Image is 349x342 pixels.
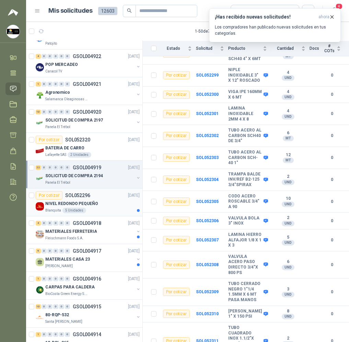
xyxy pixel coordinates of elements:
[36,163,141,185] a: 22 0 0 0 0 0 GSOL004919[DATE] Company LogoSOLICITUD DE COMPRA 2194Panela El Trébol
[128,53,140,60] p: [DATE]
[73,110,101,114] p: GSOL004920
[36,91,44,99] img: Company Logo
[163,288,190,296] div: Por cotizar
[163,310,190,318] div: Por cotizar
[128,192,140,199] p: [DATE]
[271,70,305,76] b: 4
[271,235,305,240] b: 5
[335,3,343,10] span: 4
[128,137,140,143] p: [DATE]
[196,111,219,116] a: SOL052301
[196,199,219,204] a: SOL052305
[45,208,61,213] p: Blanquita
[196,311,219,316] b: SOL052310
[271,41,310,56] th: Cantidad
[163,71,190,79] div: Por cotizar
[45,145,84,151] p: BATERIA DE CARRO
[65,82,70,87] div: 0
[73,249,101,253] p: GSOL004917
[42,249,47,253] div: 0
[323,311,341,317] b: 0
[45,117,103,124] p: SOLICITUD DE COMPRA 2197
[271,130,305,136] b: 6
[215,24,335,36] p: Los compradores han publicado nuevas solicitudes en tus categorías.
[323,176,341,183] b: 0
[228,254,262,275] b: VALVULA ACERO PASO DIRECTO 3/4"X 800 PS
[36,82,41,87] div: 1
[45,96,89,102] p: Salamanca Oleaginosas SAS
[98,7,117,15] span: 12603
[47,332,53,337] div: 0
[282,75,294,81] div: UND
[271,287,305,292] b: 3
[59,221,64,226] div: 0
[282,292,294,297] div: UND
[36,110,41,114] div: 10
[323,218,341,224] b: 0
[45,201,98,207] p: NIVEL REDONDO PEQUEÑO
[65,137,90,142] p: SOL052320
[283,158,294,163] div: MT
[53,249,58,253] div: 0
[128,81,140,88] p: [DATE]
[65,54,70,59] div: 0
[271,152,305,158] b: 12
[36,249,41,253] div: 9
[45,69,62,74] p: Caracol TV
[36,304,41,309] div: 10
[45,61,78,68] p: POP MERCADEO
[36,221,41,226] div: 4
[59,304,64,309] div: 0
[45,173,103,179] p: SOLICITUD DE COMPRA 2194
[271,259,305,265] b: 6
[128,220,140,227] p: [DATE]
[53,54,58,59] div: 0
[196,92,219,97] a: SOL052300
[128,331,140,338] p: [DATE]
[47,54,53,59] div: 0
[73,332,101,337] p: GSOL004914
[59,276,64,281] div: 0
[271,196,305,202] b: 10
[163,132,190,140] div: Por cotizar
[45,319,82,324] p: Santa [PERSON_NAME]
[42,110,47,114] div: 0
[42,332,47,337] div: 0
[228,67,262,83] b: NIPLE INOXIDABLE 3" X 12" ROSCADO
[196,218,219,223] a: SOL052306
[53,221,58,226] div: 0
[65,304,70,309] div: 0
[73,165,101,170] p: GSOL004919
[45,256,90,263] p: MATERIALES CASA 23
[73,221,101,226] p: GSOL004918
[235,7,249,15] div: Todas
[36,191,62,199] div: Por cotizar
[128,109,140,115] p: [DATE]
[196,46,218,51] span: Solicitud
[228,106,262,122] b: LAMINA INOXIDABLE 2MM 4 X 8
[59,249,64,253] div: 0
[53,332,58,337] div: 0
[45,291,89,297] p: BioCosta Green Energy S.A.S
[196,155,219,160] a: SOL052303
[65,110,70,114] div: 0
[228,232,262,248] b: LAMINA HIERRO ALFAJOR 1/8 X 1 X 3
[128,304,140,310] p: [DATE]
[59,332,64,337] div: 0
[195,26,240,37] div: 1 - 50 de 7490
[196,133,219,138] a: SOL052302
[36,174,44,183] img: Company Logo
[196,262,219,267] b: SOL052308
[53,82,58,87] div: 0
[323,91,341,98] b: 0
[196,289,219,294] a: SOL052309
[323,198,341,205] b: 0
[36,80,141,102] a: 1 0 0 0 0 0 GSOL004921[DATE] Company LogoAgronomicoSalamanca Oleaginosas SAS
[59,110,64,114] div: 0
[47,110,53,114] div: 0
[271,336,305,341] b: 2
